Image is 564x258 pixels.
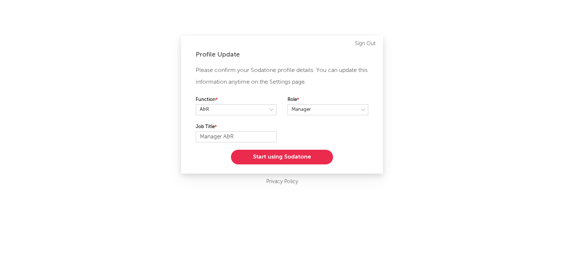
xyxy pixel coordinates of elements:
[196,65,368,88] p: Please confirm your Sodatone profile details. You can update this information anytime on the Sett...
[231,150,333,164] button: Start using Sodatone
[355,39,376,48] a: Sign Out
[288,95,368,104] label: Role
[196,123,276,131] label: Job Title
[196,50,368,59] div: Profile Update
[196,95,276,104] label: Function
[266,177,298,186] a: Privacy Policy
